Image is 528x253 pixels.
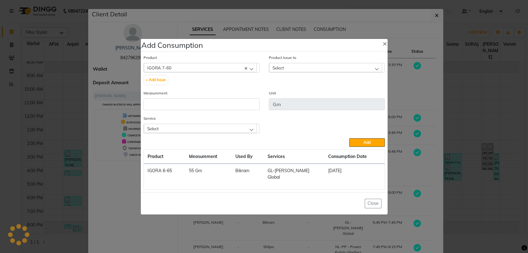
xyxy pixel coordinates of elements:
[264,164,324,184] td: GL-[PERSON_NAME] Global
[144,55,157,60] label: Product
[144,150,185,164] th: Product
[324,150,384,164] th: Consumption Date
[147,65,171,70] span: IGORA 7-60
[363,140,371,145] span: Add
[144,90,167,96] label: Measurement
[185,164,232,184] td: 55 Gm
[232,164,264,184] td: Bikram
[383,39,387,48] span: ×
[141,39,203,51] h4: Add Consumption
[144,116,156,121] label: Service
[147,126,159,131] span: Select
[269,90,276,96] label: Unit
[264,150,324,164] th: Services
[365,199,381,208] button: Close
[144,164,185,184] td: IGORA 6-65
[324,164,384,184] td: [DATE]
[269,55,296,60] label: Product Issue to
[349,138,384,147] button: Add
[144,76,167,84] button: + Add Issue
[273,65,284,70] span: Select
[185,150,232,164] th: Measurement
[232,150,264,164] th: Used By
[378,35,392,52] button: Close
